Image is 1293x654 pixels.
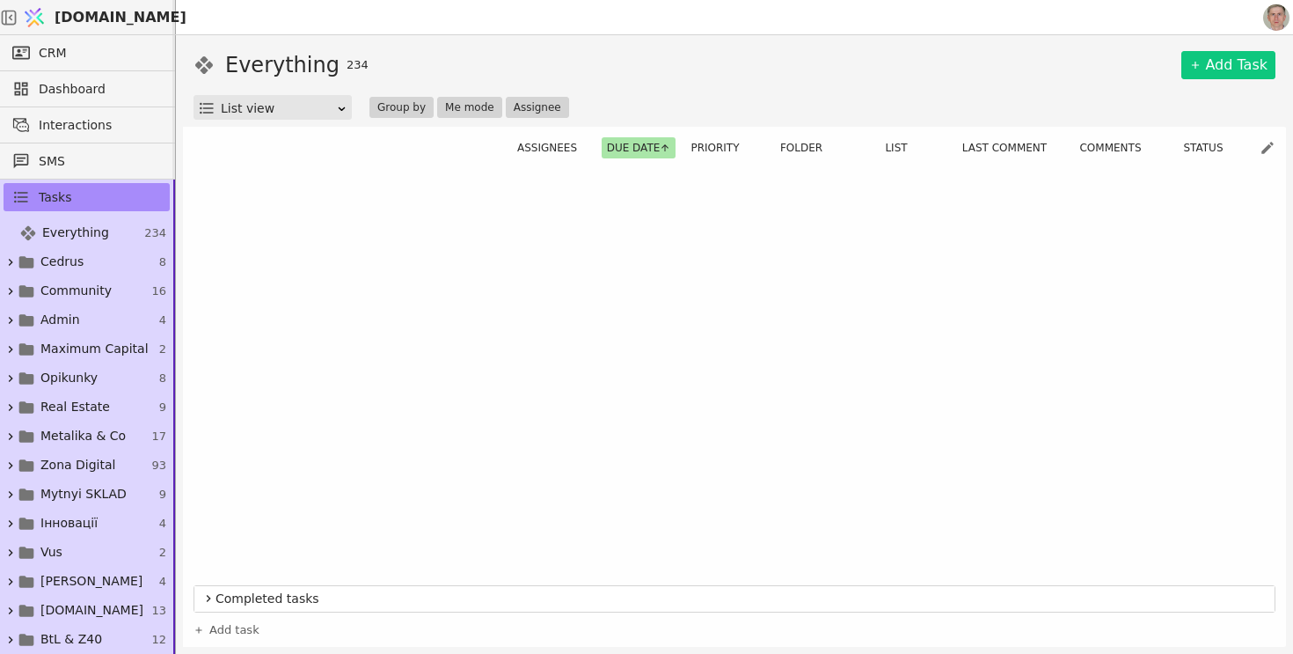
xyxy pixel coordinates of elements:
span: Opikunky [40,369,98,387]
span: Tasks [39,188,72,207]
span: 16 [151,283,166,300]
button: Comments [1074,137,1157,158]
div: Last comment [953,137,1067,158]
span: Vus [40,543,62,562]
span: [DOMAIN_NAME] [40,601,143,620]
div: Priority [685,137,756,158]
img: Logo [21,1,47,34]
button: List [880,137,923,158]
button: Folder [775,137,838,158]
a: CRM [4,39,170,67]
span: 17 [151,428,166,445]
button: Last comment [957,137,1063,158]
span: 9 [159,399,166,416]
span: 93 [151,457,166,474]
button: Due date [602,137,676,158]
h1: Everything [225,49,340,81]
span: [PERSON_NAME] [40,572,142,591]
span: Cedrus [40,253,84,271]
div: List [858,137,946,158]
button: Group by [369,97,434,118]
span: Add task [209,621,259,639]
span: 9 [159,486,166,503]
span: Everything [42,224,109,242]
span: Real Estate [40,398,110,416]
span: Інновації [40,514,98,533]
span: 13 [151,602,166,620]
button: Status [1178,137,1238,158]
a: Add Task [1181,51,1275,79]
span: Zona Digital [40,456,115,474]
span: BtL & Z40 [40,630,102,649]
span: Interactions [39,116,161,135]
a: SMS [4,147,170,175]
a: Add task [194,621,259,639]
span: 234 [144,224,166,242]
button: Me mode [437,97,502,118]
span: Maximum Capital [40,340,149,358]
span: 2 [159,544,166,562]
span: Admin [40,311,80,329]
div: Folder [763,137,851,158]
img: 1560949290925-CROPPED-IMG_0201-2-.jpg [1263,4,1289,31]
div: Comments [1074,137,1158,158]
span: Community [40,282,112,300]
div: Due date [599,137,678,158]
span: Metalika & Co [40,427,126,445]
span: 4 [159,573,166,591]
span: 8 [159,370,166,387]
a: Interactions [4,111,170,139]
span: SMS [39,152,161,171]
span: CRM [39,44,67,62]
span: 234 [347,56,369,74]
a: [DOMAIN_NAME] [18,1,176,34]
button: Priority [685,137,755,158]
span: 12 [151,631,166,649]
span: Completed tasks [215,590,1267,608]
span: 8 [159,254,166,271]
a: Dashboard [4,75,170,103]
span: Dashboard [39,80,161,99]
span: Mytnyi SKLAD [40,485,127,503]
div: Assignees [513,137,592,158]
span: [DOMAIN_NAME] [55,7,186,28]
button: Assignees [512,137,593,158]
a: Tasks [4,183,170,211]
div: Status [1165,137,1253,158]
span: 4 [159,515,166,533]
span: 4 [159,312,166,329]
button: Assignee [506,97,569,118]
span: 2 [159,341,166,358]
div: List view [221,96,336,121]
